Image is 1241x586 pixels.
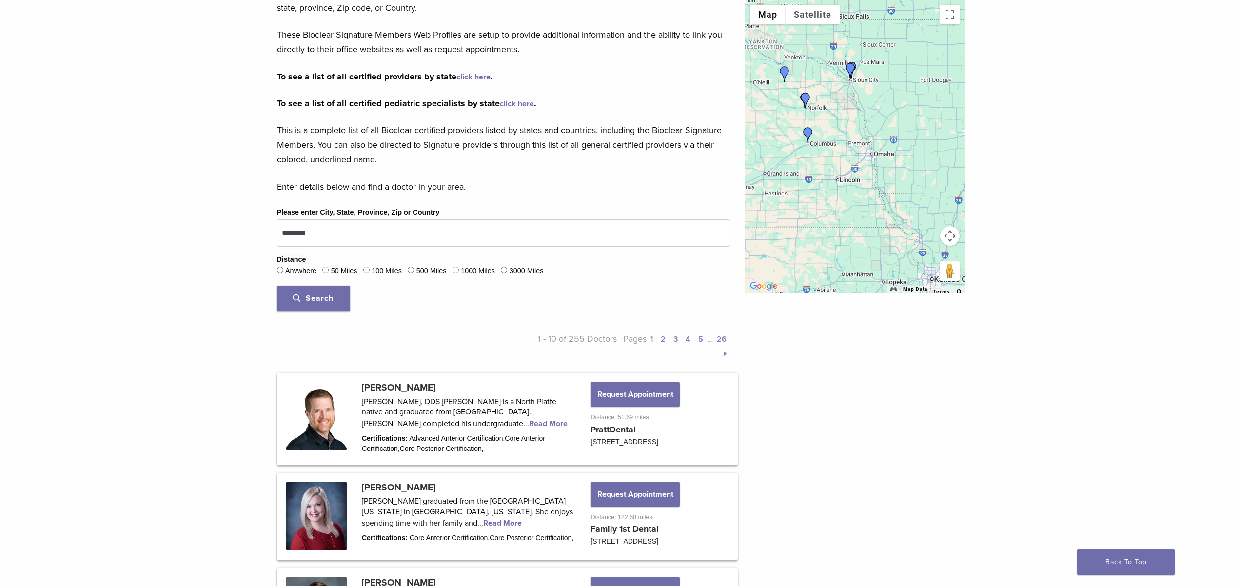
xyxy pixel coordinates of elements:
button: Show satellite imagery [786,5,840,24]
p: 1 - 10 of 255 Doctors [504,332,617,361]
div: Dr. Brandon Mizner [800,127,816,143]
label: 500 Miles [416,266,447,276]
button: Map camera controls [940,226,960,246]
a: 1 [650,334,653,344]
label: Anywhere [285,266,316,276]
a: Open this area in Google Maps (opens a new window) [748,280,780,293]
label: 50 Miles [331,266,357,276]
a: click here [500,99,534,109]
legend: Distance [277,254,306,265]
a: Report errors in the road map or imagery to Google [956,289,962,294]
label: 1000 Miles [461,266,495,276]
div: Dr. Eric Dendinger [797,93,813,108]
a: 26 [717,334,727,344]
p: Pages [617,332,730,361]
button: Keyboard shortcuts [890,286,897,293]
p: This is a complete list of all Bioclear certified providers listed by states and countries, inclu... [277,123,730,167]
strong: To see a list of all certified pediatric specialists by state . [277,98,536,109]
button: Search [277,286,350,311]
a: 4 [686,334,690,344]
label: 100 Miles [372,266,402,276]
a: Back To Top [1077,549,1175,575]
div: Dr. Rachel Wade [798,93,813,108]
label: Please enter City, State, Province, Zip or Country [277,207,440,218]
p: Enter details below and find a doctor in your area. [277,179,730,194]
div: Family First Dental [843,63,858,78]
a: 2 [661,334,666,344]
button: Toggle fullscreen view [940,5,960,24]
div: Dr. Kevin Lilly [844,62,860,78]
a: 3 [673,334,678,344]
button: Request Appointment [591,482,679,507]
label: 3000 Miles [510,266,544,276]
button: Drag Pegman onto the map to open Street View [940,261,960,281]
a: 5 [698,334,703,344]
img: Google [748,280,780,293]
a: click here [456,72,491,82]
button: Show street map [750,5,786,24]
strong: To see a list of all certified providers by state . [277,71,493,82]
button: Request Appointment [591,382,679,407]
button: Map Data [903,286,927,293]
span: … [707,333,713,344]
span: Search [293,293,334,303]
p: These Bioclear Signature Members Web Profiles are setup to provide additional information and the... [277,27,730,57]
a: Terms [933,289,950,294]
div: Dr. Christina Cambre [777,66,792,82]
